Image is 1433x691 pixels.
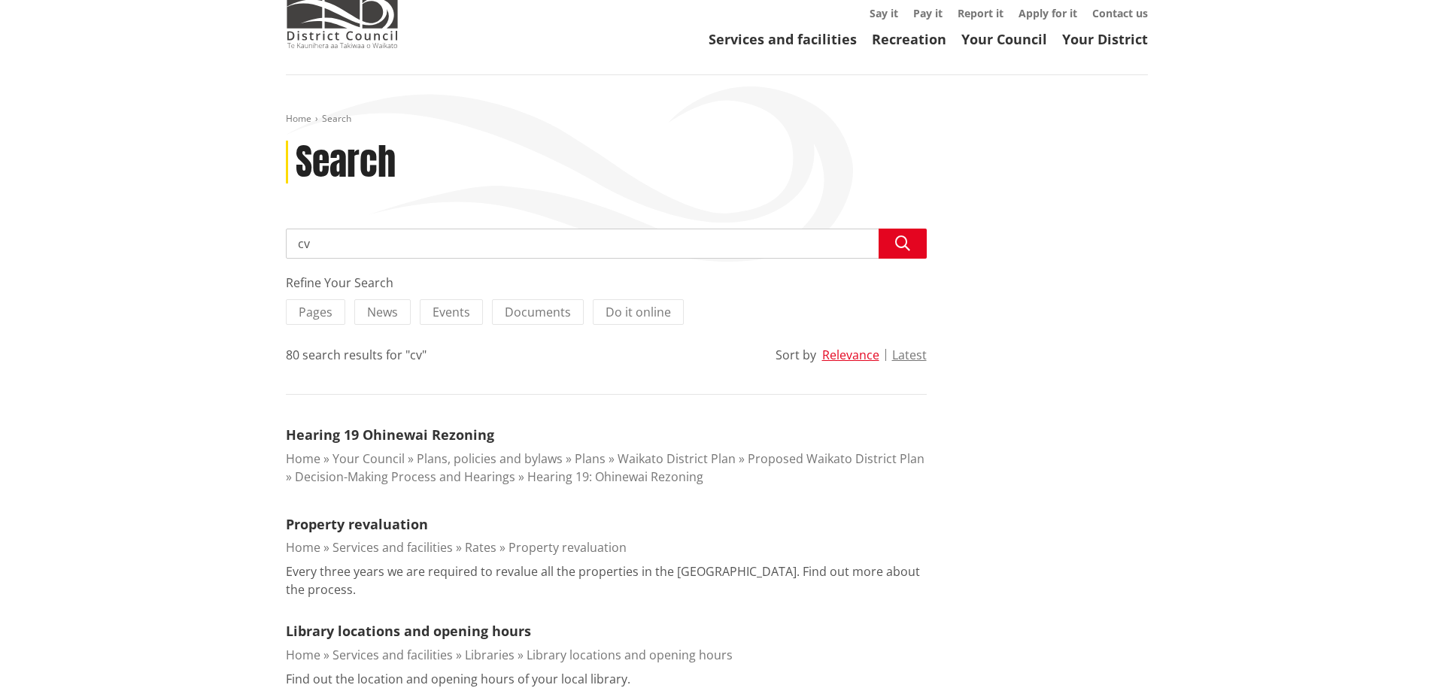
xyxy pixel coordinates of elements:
a: Services and facilities [709,30,857,48]
a: Library locations and opening hours [527,647,733,663]
a: Contact us [1092,6,1148,20]
a: Your District [1062,30,1148,48]
a: Library locations and opening hours [286,622,531,640]
a: Hearing 19: Ohinewai Rezoning [527,468,703,485]
a: Property revaluation [286,515,428,533]
a: Libraries [465,647,515,663]
a: Home [286,539,320,556]
span: Events [433,304,470,320]
a: Services and facilities [332,647,453,663]
a: Pay it [913,6,943,20]
a: Home [286,647,320,663]
a: Services and facilities [332,539,453,556]
div: Refine Your Search [286,274,927,292]
span: Pages [299,304,332,320]
div: Sort by [776,346,816,364]
nav: breadcrumb [286,113,1148,126]
h1: Search [296,141,396,184]
input: Search input [286,229,927,259]
a: Report it [958,6,1003,20]
span: News [367,304,398,320]
span: Search [322,112,351,125]
a: Hearing 19 Ohinewai Rezoning [286,426,494,444]
a: Your Council [961,30,1047,48]
div: 80 search results for "cv" [286,346,427,364]
a: Decision-Making Process and Hearings [295,468,515,485]
a: Proposed Waikato District Plan [748,450,924,467]
a: Plans [575,450,606,467]
span: Do it online [606,304,671,320]
a: Apply for it [1019,6,1077,20]
iframe: Messenger Launcher [1364,628,1418,682]
span: Documents [505,304,571,320]
a: Property revaluation [509,539,627,556]
button: Latest [892,348,927,362]
a: Your Council [332,450,405,467]
a: Home [286,112,311,125]
button: Relevance [822,348,879,362]
a: Plans, policies and bylaws [417,450,563,467]
p: Find out the location and opening hours of your local library. [286,670,630,688]
a: Say it [870,6,898,20]
a: Waikato District Plan [618,450,736,467]
a: Rates [465,539,496,556]
p: Every three years we are required to revalue all the properties in the [GEOGRAPHIC_DATA]. Find ou... [286,562,927,599]
a: Recreation [872,30,946,48]
a: Home [286,450,320,467]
